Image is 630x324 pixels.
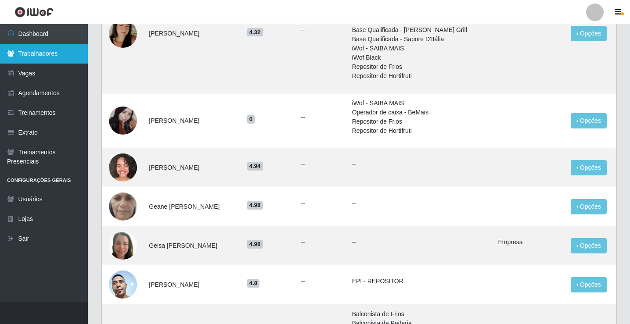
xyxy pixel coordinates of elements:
[352,160,488,169] p: --
[498,238,560,247] li: Empresa
[144,265,241,304] td: [PERSON_NAME]
[352,310,488,319] li: Balconista de Frios
[352,53,488,62] li: iWof Black
[247,279,260,288] span: 4.8
[352,71,488,81] li: Repositor de Hortifruti
[109,153,137,182] img: 1752258111959.jpeg
[109,175,137,238] img: 1753810030739.jpeg
[301,113,341,122] ul: --
[144,148,241,187] td: [PERSON_NAME]
[571,26,607,41] button: Opções
[352,62,488,71] li: Repositor de Frios
[301,238,341,247] ul: --
[352,277,488,286] li: EPI - REPOSITOR
[352,199,488,208] p: --
[247,28,263,37] span: 4.32
[144,226,241,265] td: Geisa [PERSON_NAME]
[301,277,341,286] ul: --
[352,108,488,117] li: Operador de caixa - BeMais
[571,277,607,292] button: Opções
[352,35,488,44] li: Base Qualificada - Sapore D'Itália
[571,238,607,253] button: Opções
[352,117,488,126] li: Repositor de Frios
[301,160,341,169] ul: --
[144,93,241,148] td: [PERSON_NAME]
[571,160,607,175] button: Opções
[109,255,137,314] img: 1744826820046.jpeg
[247,201,263,210] span: 4.98
[144,187,241,226] td: Geane [PERSON_NAME]
[301,25,341,35] ul: --
[301,199,341,208] ul: --
[14,7,54,18] img: CoreUI Logo
[571,199,607,214] button: Opções
[352,99,488,108] li: iWof - SAIBA MAIS
[247,115,255,124] span: 0
[109,9,137,59] img: 1682443314153.jpeg
[247,240,263,249] span: 4.98
[352,44,488,53] li: iWof - SAIBA MAIS
[109,221,137,271] img: 1755087886959.jpeg
[352,126,488,135] li: Repositor de Hortifruti
[352,25,488,35] li: Base Qualificada - [PERSON_NAME] Grill
[571,113,607,128] button: Opções
[352,238,488,247] p: --
[109,102,137,139] img: 1740426585543.jpeg
[247,162,263,171] span: 4.94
